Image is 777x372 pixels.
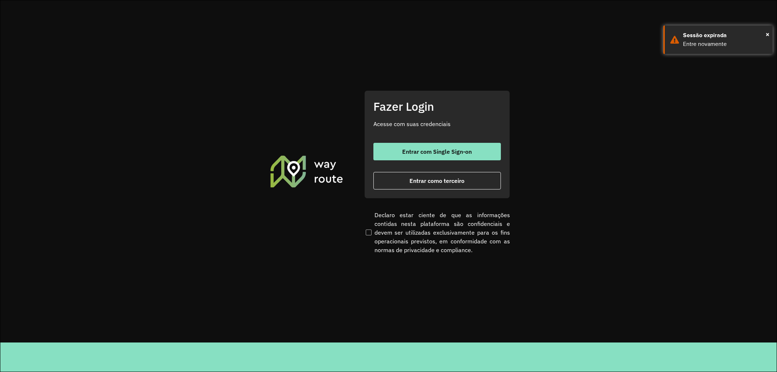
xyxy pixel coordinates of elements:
[683,31,767,40] div: Sessão expirada
[373,99,501,113] h2: Fazer Login
[766,29,769,40] span: ×
[373,143,501,160] button: button
[766,29,769,40] button: Close
[269,154,344,188] img: Roteirizador AmbevTech
[402,149,472,154] span: Entrar com Single Sign-on
[409,178,464,184] span: Entrar como terceiro
[373,120,501,128] p: Acesse com suas credenciais
[364,211,510,254] label: Declaro estar ciente de que as informações contidas nesta plataforma são confidenciais e devem se...
[373,172,501,189] button: button
[683,40,767,48] div: Entre novamente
